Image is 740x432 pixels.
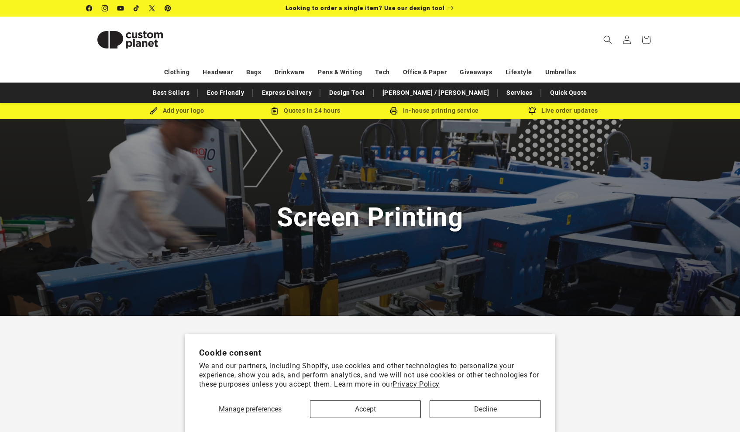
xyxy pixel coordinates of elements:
[199,348,541,358] h2: Cookie consent
[271,107,279,115] img: Order Updates Icon
[545,65,576,80] a: Umbrellas
[241,105,370,116] div: Quotes in 24 hours
[258,85,317,100] a: Express Delivery
[390,107,398,115] img: In-house printing
[696,390,740,432] iframe: Chat Widget
[203,85,248,100] a: Eco Friendly
[219,405,282,413] span: Manage preferences
[375,65,389,80] a: Tech
[403,65,447,80] a: Office & Paper
[150,107,158,115] img: Brush Icon
[392,380,439,388] a: Privacy Policy
[310,400,421,418] button: Accept
[325,85,369,100] a: Design Tool
[318,65,362,80] a: Pens & Writing
[275,65,305,80] a: Drinkware
[430,400,541,418] button: Decline
[83,17,177,62] a: Custom Planet
[499,105,628,116] div: Live order updates
[199,362,541,389] p: We and our partners, including Shopify, use cookies and other technologies to personalize your ex...
[246,65,261,80] a: Bags
[378,85,493,100] a: [PERSON_NAME] / [PERSON_NAME]
[199,400,301,418] button: Manage preferences
[546,85,592,100] a: Quick Quote
[286,4,445,11] span: Looking to order a single item? Use our design tool
[164,65,190,80] a: Clothing
[370,105,499,116] div: In-house printing service
[502,85,537,100] a: Services
[148,85,194,100] a: Best Sellers
[460,65,492,80] a: Giveaways
[277,200,463,234] h1: Screen Printing
[86,20,174,59] img: Custom Planet
[506,65,532,80] a: Lifestyle
[528,107,536,115] img: Order updates
[113,105,241,116] div: Add your logo
[203,65,233,80] a: Headwear
[598,30,617,49] summary: Search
